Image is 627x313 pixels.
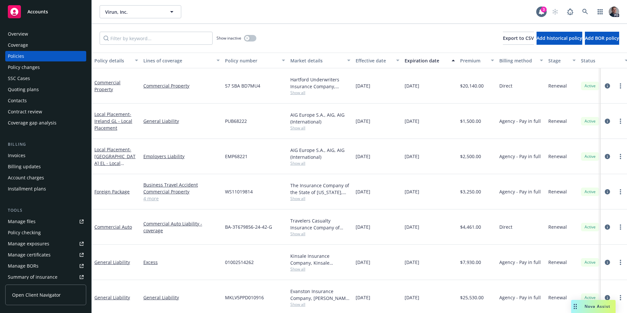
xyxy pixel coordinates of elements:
[548,294,567,301] span: Renewal
[5,40,86,50] a: Coverage
[603,117,611,125] a: circleInformation
[5,84,86,95] a: Quoting plans
[5,107,86,117] a: Contract review
[94,111,132,131] a: Local Placement
[143,118,220,124] a: General Liability
[499,57,536,64] div: Billing method
[290,217,350,231] div: Travelers Casualty Insurance Company of America, Travelers Insurance
[460,57,487,64] div: Premium
[548,153,567,160] span: Renewal
[594,5,607,18] a: Switch app
[617,258,624,266] a: more
[5,261,86,271] a: Manage BORs
[5,227,86,238] a: Policy checking
[584,118,597,124] span: Active
[499,82,512,89] span: Direct
[617,117,624,125] a: more
[585,32,619,45] button: Add BOR policy
[548,223,567,230] span: Renewal
[290,147,350,160] div: AIG Europe S.A., AIG, AIG (International)
[5,95,86,106] a: Contacts
[603,188,611,196] a: circleInformation
[499,118,541,124] span: Agency - Pay in full
[499,153,541,160] span: Agency - Pay in full
[499,259,541,266] span: Agency - Pay in full
[548,259,567,266] span: Renewal
[460,153,481,160] span: $2,500.00
[5,150,86,161] a: Invoices
[143,153,220,160] a: Employers Liability
[503,35,534,41] span: Export to CSV
[356,82,370,89] span: [DATE]
[548,188,567,195] span: Renewal
[548,118,567,124] span: Renewal
[564,5,577,18] a: Report a Bug
[225,259,254,266] span: 01002514262
[585,35,619,41] span: Add BOR policy
[549,5,562,18] a: Start snowing
[356,188,370,195] span: [DATE]
[5,141,86,148] div: Billing
[8,216,36,227] div: Manage files
[356,223,370,230] span: [DATE]
[405,57,448,64] div: Expiration date
[571,300,616,313] button: Nova Assist
[603,258,611,266] a: circleInformation
[617,82,624,90] a: more
[225,82,260,89] span: 57 SBA BD7MU4
[571,300,579,313] div: Drag to move
[617,188,624,196] a: more
[94,294,130,301] a: General Liability
[8,95,27,106] div: Contacts
[603,294,611,302] a: circleInformation
[356,118,370,124] span: [DATE]
[5,51,86,61] a: Policies
[541,7,547,12] div: 3
[584,259,597,265] span: Active
[8,250,51,260] div: Manage certificates
[603,223,611,231] a: circleInformation
[8,84,39,95] div: Quoting plans
[290,182,350,196] div: The Insurance Company of the State of [US_STATE], AIG, AIG (International)
[143,82,220,89] a: Commercial Property
[5,73,86,84] a: SSC Cases
[290,111,350,125] div: AIG Europe S.A., AIG, AIG (International)
[94,57,131,64] div: Policy details
[497,53,546,68] button: Billing method
[5,239,86,249] a: Manage exposures
[609,7,619,17] img: photo
[143,294,220,301] a: General Liability
[225,294,264,301] span: MKLV5PPD010916
[143,188,220,195] a: Commercial Property
[584,295,597,301] span: Active
[143,181,220,188] a: Business Travel Accident
[5,173,86,183] a: Account charges
[94,79,121,92] a: Commercial Property
[405,294,419,301] span: [DATE]
[548,57,569,64] div: Stage
[225,118,247,124] span: PUB68222
[8,107,42,117] div: Contract review
[143,57,213,64] div: Lines of coverage
[92,53,141,68] button: Policy details
[5,207,86,214] div: Tools
[141,53,222,68] button: Lines of coverage
[5,161,86,172] a: Billing updates
[94,189,130,195] a: Foreign Package
[5,118,86,128] a: Coverage gap analysis
[460,223,481,230] span: $4,461.00
[8,150,25,161] div: Invoices
[143,259,220,266] a: Excess
[8,184,46,194] div: Installment plans
[402,53,458,68] button: Expiration date
[460,188,481,195] span: $3,250.00
[537,32,582,45] button: Add historical policy
[105,8,162,15] span: Virun, Inc.
[100,5,181,18] button: Virun, Inc.
[290,253,350,266] div: Kinsale Insurance Company, Kinsale Insurance, Burns & Wilcox
[8,272,57,282] div: Summary of insurance
[617,223,624,231] a: more
[290,196,350,201] span: Show all
[405,118,419,124] span: [DATE]
[5,29,86,39] a: Overview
